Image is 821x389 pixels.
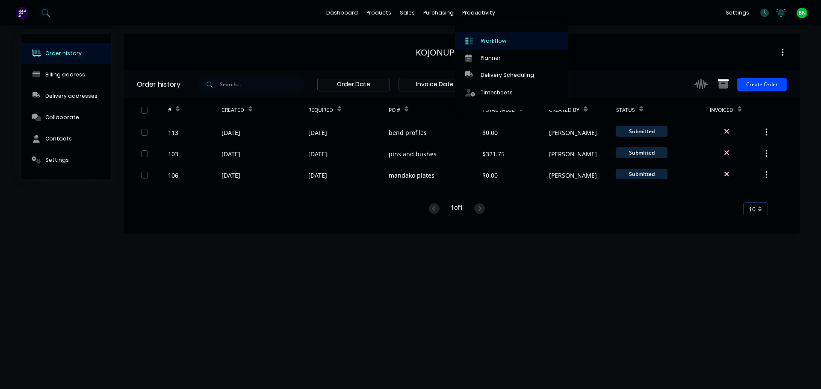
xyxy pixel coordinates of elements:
[221,149,240,158] div: [DATE]
[549,149,597,158] div: [PERSON_NAME]
[389,106,400,114] div: PO #
[21,149,111,171] button: Settings
[389,128,427,137] div: bend profiles
[45,71,85,79] div: Billing address
[308,106,333,114] div: Required
[168,98,221,122] div: #
[616,147,667,158] span: Submitted
[451,203,463,215] div: 1 of 1
[168,149,178,158] div: 103
[308,128,327,137] div: [DATE]
[549,98,616,122] div: Created By
[710,106,733,114] div: Invoiced
[21,85,111,107] button: Delivery addresses
[21,128,111,149] button: Contacts
[168,128,178,137] div: 113
[168,106,171,114] div: #
[616,98,710,122] div: Status
[221,171,240,180] div: [DATE]
[168,171,178,180] div: 106
[396,6,419,19] div: sales
[482,128,498,137] div: $0.00
[481,89,513,97] div: Timesheets
[549,171,597,180] div: [PERSON_NAME]
[308,171,327,180] div: [DATE]
[749,205,756,214] span: 10
[416,47,508,58] div: KOJONUP AG SUPPLIES
[362,6,396,19] div: products
[798,9,806,17] span: BN
[45,156,69,164] div: Settings
[21,64,111,85] button: Billing address
[389,171,434,180] div: mandako plates
[308,98,389,122] div: Required
[389,149,437,158] div: pins and bushes
[616,169,667,179] span: Submitted
[455,50,568,67] a: Planner
[45,50,82,57] div: Order history
[458,6,499,19] div: productivity
[481,54,501,62] div: Planner
[481,37,506,45] div: Workflow
[482,171,498,180] div: $0.00
[455,84,568,101] a: Timesheets
[455,67,568,84] a: Delivery Scheduling
[45,92,97,100] div: Delivery addresses
[710,98,763,122] div: Invoiced
[399,78,471,91] input: Invoice Date
[322,6,362,19] a: dashboard
[221,98,308,122] div: Created
[308,149,327,158] div: [DATE]
[221,128,240,137] div: [DATE]
[721,6,753,19] div: settings
[45,114,79,121] div: Collaborate
[482,149,505,158] div: $321.75
[21,43,111,64] button: Order history
[455,32,568,49] a: Workflow
[737,78,787,91] button: Create Order
[389,98,482,122] div: PO #
[616,126,667,137] span: Submitted
[137,79,180,90] div: Order history
[21,107,111,128] button: Collaborate
[616,106,635,114] div: Status
[549,128,597,137] div: [PERSON_NAME]
[221,106,244,114] div: Created
[220,76,304,93] input: Search...
[481,71,534,79] div: Delivery Scheduling
[318,78,390,91] input: Order Date
[419,6,458,19] div: purchasing
[15,6,28,19] img: Factory
[45,135,72,143] div: Contacts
